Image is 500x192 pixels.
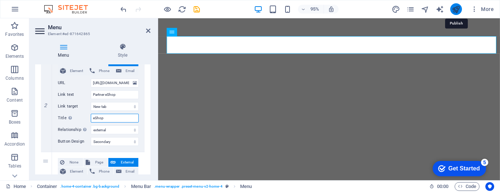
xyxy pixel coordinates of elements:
button: Element [58,67,87,75]
label: Link target [58,102,91,111]
label: Relationship [58,125,91,134]
a: Click to cancel selection. Double-click to open Pages [6,182,26,191]
button: Phone [87,67,113,75]
label: URL [58,79,91,87]
button: text_generator [436,5,444,14]
p: Boxes [9,119,21,125]
button: None [58,158,83,167]
button: Phone [87,167,113,176]
button: navigator [421,5,430,14]
div: Get Started [22,8,53,15]
span: More [471,5,494,13]
button: Usercentrics [485,182,494,191]
span: Page [92,158,106,167]
span: Phone [97,167,111,176]
nav: breadcrumb [37,182,252,191]
p: Content [7,97,23,103]
button: Click here to leave preview mode and continue editing [163,5,172,14]
span: Email [124,67,136,75]
div: 5 [54,1,61,9]
label: Title [58,114,91,123]
h3: Element #ed-871642865 [48,31,136,37]
span: . menu-wrapper .preset-menu-v2-home-4 [154,182,222,191]
button: design [392,5,400,14]
h4: Style [95,43,150,59]
i: Save (Ctrl+S) [193,5,201,14]
label: Button Design [58,137,91,146]
p: Elements [5,53,24,59]
i: Reload page [178,5,186,14]
button: reload [178,5,186,14]
span: . home-4-container .bg-background [60,182,119,191]
i: Undo: Change menu items (Ctrl+Z) [119,5,128,14]
span: Element [68,67,85,75]
span: : [442,184,443,189]
button: 95% [298,5,324,14]
button: publish [450,3,462,15]
input: URL... [91,79,139,87]
h6: Session time [429,182,449,191]
i: Pages (Ctrl+Alt+S) [406,5,415,14]
button: Email [114,67,138,75]
span: Email [124,167,136,176]
span: External [118,158,136,167]
img: Editor Logo [42,5,97,14]
i: On resize automatically adjust zoom level to fit chosen device. [328,6,335,12]
button: Email [114,167,138,176]
i: This element is a customizable preset [225,184,229,188]
button: Code [455,182,480,191]
span: 00 00 [437,182,448,191]
button: More [468,3,497,15]
span: Click to select. Double-click to edit [240,182,252,191]
em: 2 [40,102,51,108]
p: Columns [5,75,24,81]
button: Page [83,158,108,167]
label: Link text [58,90,91,99]
p: Favorites [5,31,24,37]
span: Click to select. Double-click to edit [131,182,152,191]
h6: 95% [309,5,321,14]
input: Title [91,114,139,123]
input: Link text... [91,90,139,99]
div: Get Started 5 items remaining, 0% complete [6,4,59,19]
span: None [67,158,81,167]
span: Element [68,167,85,176]
button: pages [406,5,415,14]
p: Tables [8,163,21,169]
button: undo [119,5,128,14]
span: Phone [97,67,111,75]
h2: Menu [48,24,150,31]
p: Accordion [4,141,25,147]
button: External [108,158,138,167]
span: Click to select. Double-click to edit [37,182,57,191]
span: Code [458,182,476,191]
h4: Menu [35,43,95,59]
button: save [192,5,201,14]
button: Element [58,167,87,176]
